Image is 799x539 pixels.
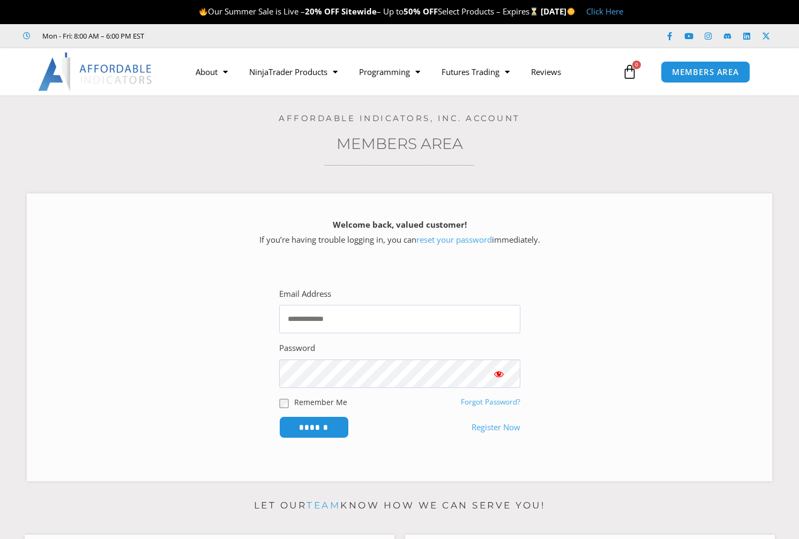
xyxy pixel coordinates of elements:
[159,31,320,41] iframe: Customer reviews powered by Trustpilot
[672,68,739,76] span: MEMBERS AREA
[541,6,576,17] strong: [DATE]
[632,61,641,69] span: 0
[238,59,348,84] a: NinjaTrader Products
[38,53,153,91] img: LogoAI | Affordable Indicators – NinjaTrader
[337,134,463,153] a: Members Area
[294,396,347,408] label: Remember Me
[431,59,520,84] a: Futures Trading
[46,218,753,248] p: If you’re having trouble logging in, you can immediately.
[199,6,541,17] span: Our Summer Sale is Live – – Up to Select Products – Expires
[40,29,144,42] span: Mon - Fri: 8:00 AM – 6:00 PM EST
[586,6,623,17] a: Click Here
[348,59,431,84] a: Programming
[25,497,775,514] p: Let our know how we can serve you!
[520,59,572,84] a: Reviews
[279,341,315,356] label: Password
[416,234,492,245] a: reset your password
[530,8,538,16] img: ⌛
[341,6,377,17] strong: Sitewide
[461,397,520,407] a: Forgot Password?
[477,360,520,388] button: Show password
[279,287,331,302] label: Email Address
[404,6,438,17] strong: 50% OFF
[199,8,207,16] img: 🔥
[305,6,339,17] strong: 20% OFF
[472,420,520,435] a: Register Now
[185,59,619,84] nav: Menu
[185,59,238,84] a: About
[567,8,575,16] img: 🌞
[606,56,653,87] a: 0
[307,500,340,511] a: team
[661,61,750,83] a: MEMBERS AREA
[333,219,467,230] strong: Welcome back, valued customer!
[279,113,520,123] a: Affordable Indicators, Inc. Account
